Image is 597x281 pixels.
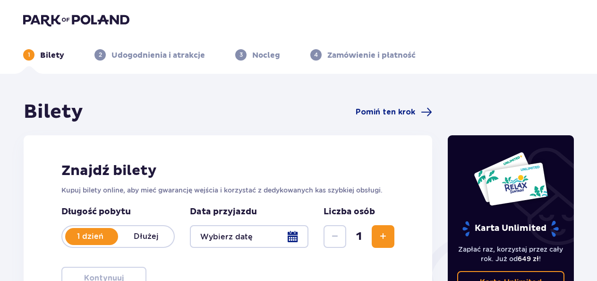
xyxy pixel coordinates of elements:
img: Dwie karty całoroczne do Suntago z napisem 'UNLIMITED RELAX', na białym tle z tropikalnymi liśćmi... [473,151,548,206]
h2: Znajdź bilety [61,162,394,180]
p: Liczba osób [324,206,375,218]
p: Bilety [40,50,64,61]
div: 3Nocleg [235,49,280,61]
p: Data przyjazdu [190,206,257,218]
div: 2Udogodnienia i atrakcje [94,49,205,61]
div: 1Bilety [23,49,64,61]
a: Pomiń ten krok [356,106,432,118]
span: Pomiń ten krok [356,107,415,117]
p: Zamówienie i płatność [327,50,416,61]
p: 4 [314,51,318,59]
p: Dłużej [118,231,174,242]
p: Karta Unlimited [461,220,560,237]
p: Długość pobytu [61,206,175,218]
p: 3 [239,51,243,59]
p: Zapłać raz, korzystaj przez cały rok. Już od ! [457,245,565,263]
h1: Bilety [24,100,83,124]
span: 1 [348,229,370,244]
p: 1 [28,51,30,59]
button: Zmniejsz [324,225,346,248]
p: Udogodnienia i atrakcje [111,50,205,61]
div: 4Zamówienie i płatność [310,49,416,61]
p: Kupuj bilety online, aby mieć gwarancję wejścia i korzystać z dedykowanych kas szybkiej obsługi. [61,185,394,195]
p: 1 dzień [62,231,118,242]
span: 649 zł [518,255,539,263]
p: Nocleg [252,50,280,61]
button: Zwiększ [372,225,394,248]
p: 2 [99,51,102,59]
img: Park of Poland logo [23,13,129,26]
